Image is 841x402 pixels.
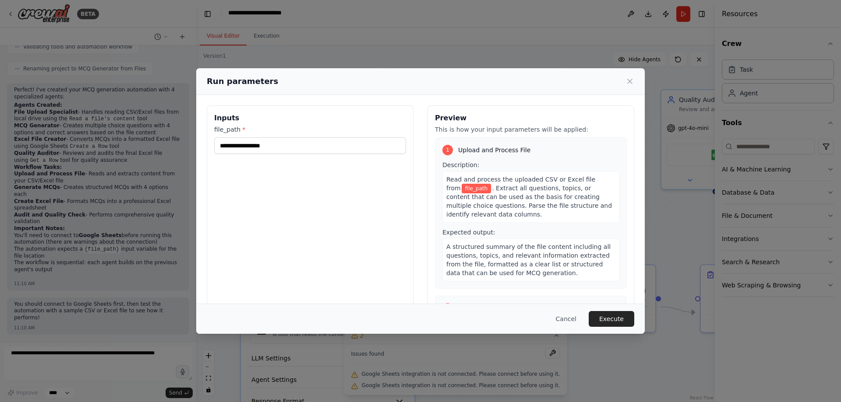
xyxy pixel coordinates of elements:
h2: Run parameters [207,75,278,87]
h3: Preview [435,113,627,123]
span: Read and process the uploaded CSV or Excel file from [446,176,595,192]
span: Variable: file_path [462,184,491,193]
span: . Extract all questions, topics, or content that can be used as the basis for creating multiple c... [446,185,612,218]
button: Execute [589,311,634,327]
div: 1 [442,145,453,155]
span: Expected output: [442,229,495,236]
span: Upload and Process File [458,146,530,154]
p: This is how your input parameters will be applied: [435,125,627,134]
label: file_path [214,125,406,134]
button: Cancel [549,311,583,327]
span: Description: [442,161,479,168]
h3: Inputs [214,113,406,123]
span: A structured summary of the file content including all questions, topics, and relevant informatio... [446,243,611,276]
